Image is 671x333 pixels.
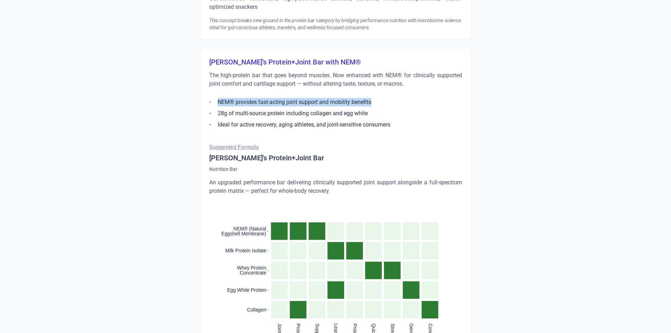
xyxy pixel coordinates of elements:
tspan: Eggshell Membrane) [221,231,266,236]
tspan: NEM® (Natural [233,226,266,232]
li: Ideal for active recovery, aging athletes, and joint-sensitive consumers [209,121,462,129]
p: An upgraded performance bar delivering clinically supported joint support alongside a full-spectr... [209,178,462,195]
p: Suggested Formula [209,143,462,152]
text: Milk Protein Isolate [225,248,266,254]
g: y-axis tick [267,231,268,310]
p: Nutrition Bar [209,166,462,173]
g: y-axis tick label [221,226,266,313]
text: Egg White Protein [227,288,266,293]
h3: [PERSON_NAME]'s Protein+Joint Bar with NEM® [209,57,462,67]
li: 28g of multi-source protein including collagen and egg white [209,109,462,118]
tspan: Whey Protein [237,265,266,271]
text: Collagen [247,307,266,313]
div: This concept breaks new ground in the protein bar category by bridging performance nutrition with... [209,17,462,31]
li: NEM® provides fast-acting joint support and mobility benefits [209,98,462,106]
h4: [PERSON_NAME]'s Protein+Joint Bar [209,153,462,163]
g: cell [271,222,438,319]
tspan: Concentrate [240,270,266,276]
p: The high-protein bar that goes beyond muscles. Now enhanced with NEM® for clinically supported jo... [209,71,462,88]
